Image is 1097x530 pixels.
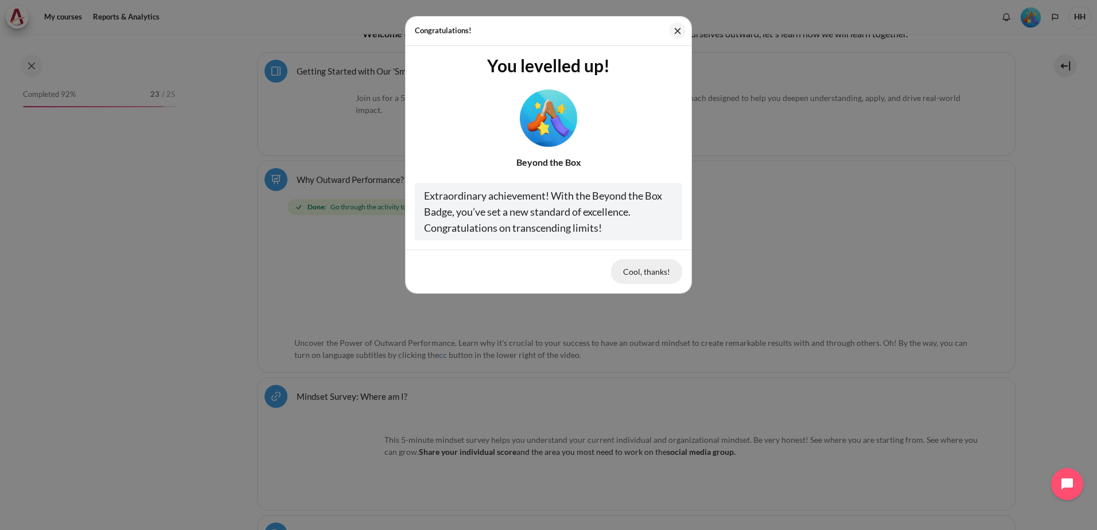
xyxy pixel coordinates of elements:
[611,259,682,283] button: Cool, thanks!
[520,85,577,147] div: Level #5
[415,155,682,169] div: Beyond the Box
[415,55,682,76] h3: You levelled up!
[415,183,682,240] div: Extraordinary achievement! With the Beyond the Box Badge, you’ve set a new standard of excellence...
[520,89,577,146] img: Level #5
[415,25,472,37] h5: Congratulations!
[669,22,686,39] button: Close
